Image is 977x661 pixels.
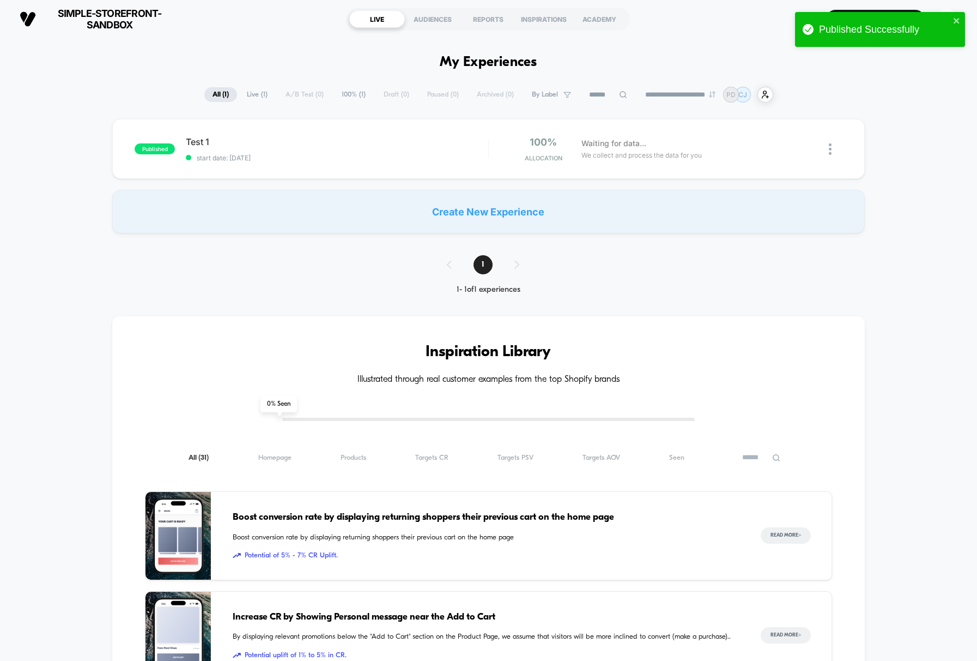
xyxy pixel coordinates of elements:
[369,260,398,272] div: Duration
[436,285,541,295] div: 1 - 1 of 1 experiences
[709,91,715,98] img: end
[233,610,739,624] span: Increase CR by Showing Personal message near the Add to Cart
[738,91,747,99] p: CJ
[20,11,36,27] img: Visually logo
[726,91,736,99] p: PD
[112,190,865,233] div: Create New Experience
[460,10,516,28] div: REPORTS
[145,344,832,361] h3: Inspiration Library
[44,8,175,31] span: simple-storefront-sandbox
[953,16,961,27] button: close
[233,650,739,661] span: Potential uplift of 1% to 5% in CR.
[420,261,452,272] input: Volume
[572,10,627,28] div: ACADEMY
[669,454,684,462] span: Seen
[189,454,209,462] span: All
[516,10,572,28] div: INSPIRATIONS
[341,454,366,462] span: Products
[236,127,262,153] button: Play, NEW DEMO 2025-VEED.mp4
[233,632,739,642] span: By displaying relevant promotions below the "Add to Cart" section on the Product Page, we assume ...
[349,10,405,28] div: LIVE
[581,137,646,149] span: Waiting for data...
[135,143,175,154] span: published
[204,87,237,102] span: All ( 1 )
[198,454,209,461] span: ( 31 )
[145,375,832,385] h4: Illustrated through real customer examples from the top Shopify brands
[405,10,460,28] div: AUDIENCES
[415,454,448,462] span: Targets CR
[829,143,832,155] img: close
[936,9,957,30] div: CJ
[186,136,488,147] span: Test 1
[233,550,739,561] span: Potential of 5% - 7% CR Uplift.
[239,87,276,102] span: Live ( 1 )
[258,454,292,462] span: Homepage
[525,154,562,162] span: Allocation
[819,24,950,35] div: Published Successfully
[761,627,811,644] button: Read More>
[16,7,178,31] button: simple-storefront-sandbox
[5,257,23,275] button: Play, NEW DEMO 2025-VEED.mp4
[233,532,739,543] span: Boost conversion rate by displaying returning shoppers their previous cart on the home page
[260,396,297,412] span: 0 % Seen
[343,260,368,272] div: Current time
[530,136,557,148] span: 100%
[497,454,533,462] span: Targets PSV
[440,55,537,70] h1: My Experiences
[333,87,374,102] span: 100% ( 1 )
[581,150,702,160] span: We collect and process the data for you
[233,510,739,525] span: Boost conversion rate by displaying returning shoppers their previous cart on the home page
[186,154,488,162] span: start date: [DATE]
[582,454,620,462] span: Targets AOV
[145,492,211,580] img: Boost conversion rate by displaying returning shoppers their previous cart on the home page
[532,91,558,99] span: By Label
[474,255,493,274] span: 1
[761,527,811,544] button: Read More>
[8,243,492,253] input: Seek
[933,8,961,31] button: CJ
